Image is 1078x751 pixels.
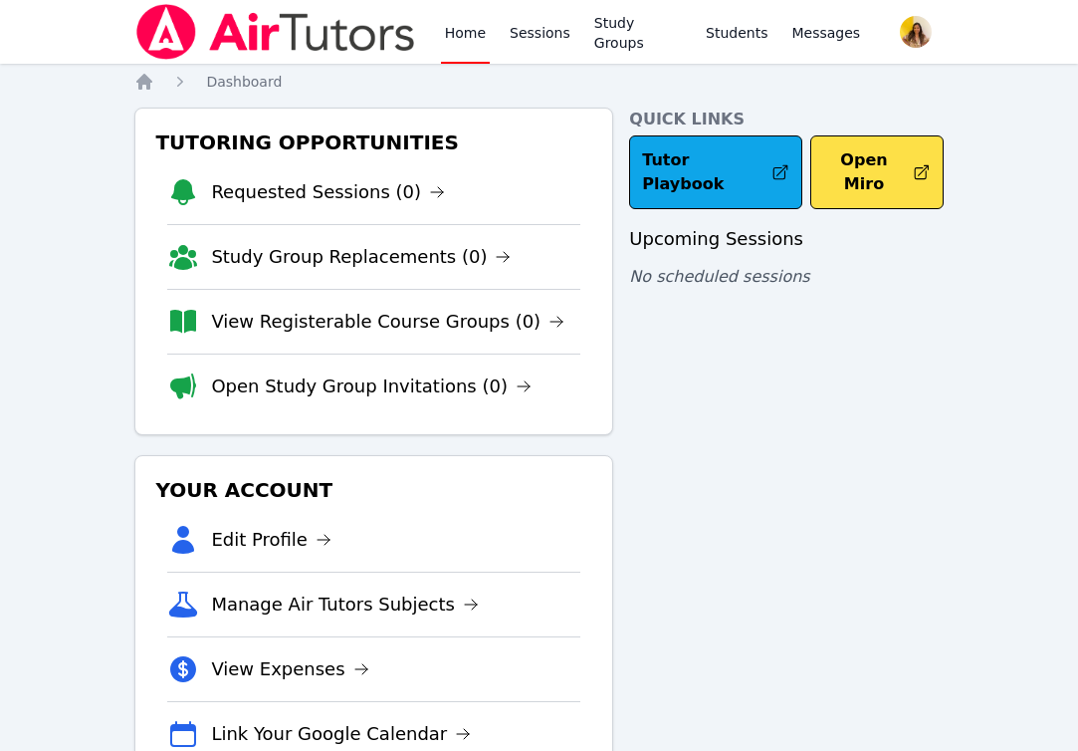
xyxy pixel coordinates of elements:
[211,720,471,748] a: Link Your Google Calendar
[810,135,944,209] button: Open Miro
[791,23,860,43] span: Messages
[134,72,943,92] nav: Breadcrumb
[211,308,564,336] a: View Registerable Course Groups (0)
[629,225,943,253] h3: Upcoming Sessions
[629,108,943,131] h4: Quick Links
[211,526,331,554] a: Edit Profile
[206,72,282,92] a: Dashboard
[211,178,445,206] a: Requested Sessions (0)
[151,125,596,160] h3: Tutoring Opportunities
[211,243,511,271] a: Study Group Replacements (0)
[629,135,802,209] a: Tutor Playbook
[206,74,282,90] span: Dashboard
[211,373,532,400] a: Open Study Group Invitations (0)
[151,472,596,508] h3: Your Account
[134,4,416,60] img: Air Tutors
[629,267,809,286] span: No scheduled sessions
[211,591,479,619] a: Manage Air Tutors Subjects
[211,655,368,683] a: View Expenses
